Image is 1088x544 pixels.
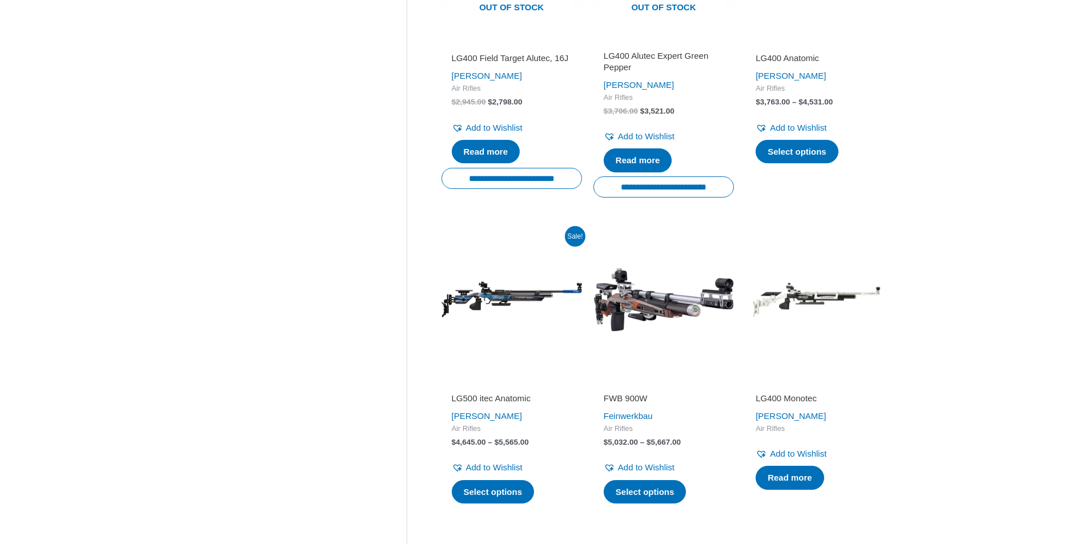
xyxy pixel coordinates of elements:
iframe: Customer reviews powered by Trustpilot [756,37,876,50]
img: FWB 900W [593,229,734,370]
span: Sale! [565,226,585,247]
h2: LG400 Field Target Alutec, 16J [452,53,572,64]
a: LG400 Field Target Alutec, 16J [452,53,572,68]
h2: LG400 Anatomic [756,53,876,64]
span: $ [604,438,608,446]
a: Add to Wishlist [452,120,523,136]
span: Add to Wishlist [770,123,826,132]
a: LG400 Anatomic [756,53,876,68]
a: Feinwerkbau [604,411,653,421]
span: Air Rifles [604,93,724,103]
a: [PERSON_NAME] [756,71,826,80]
a: Read more about “LG400 Alutec Expert Green Pepper” [604,148,672,172]
span: $ [452,98,456,106]
a: LG500 itec Anatomic [452,393,572,408]
a: [PERSON_NAME] [452,411,522,421]
span: Air Rifles [756,84,876,94]
img: LG400 Monotec Competition [745,229,886,370]
span: Air Rifles [452,424,572,434]
a: Read more about “LG400 Field Target Alutec, 16J” [452,140,520,164]
bdi: 5,032.00 [604,438,638,446]
img: LG500 itec Anatomic [441,229,582,370]
span: – [792,98,797,106]
a: LG400 Alutec Expert Green Pepper [604,50,724,77]
span: $ [452,438,456,446]
span: – [488,438,492,446]
bdi: 2,798.00 [488,98,522,106]
span: Air Rifles [452,84,572,94]
bdi: 3,763.00 [756,98,790,106]
span: Add to Wishlist [618,131,675,141]
span: – [640,438,645,446]
a: Add to Wishlist [756,446,826,462]
bdi: 3,521.00 [640,107,675,115]
bdi: 4,645.00 [452,438,486,446]
iframe: Customer reviews powered by Trustpilot [604,37,724,50]
span: Air Rifles [756,424,876,434]
span: $ [756,98,760,106]
span: $ [798,98,803,106]
iframe: Customer reviews powered by Trustpilot [452,377,572,390]
a: [PERSON_NAME] [452,71,522,80]
span: Air Rifles [604,424,724,434]
span: $ [604,107,608,115]
span: Add to Wishlist [466,123,523,132]
h2: LG500 itec Anatomic [452,393,572,404]
span: Add to Wishlist [618,462,675,472]
a: Add to Wishlist [452,460,523,476]
bdi: 4,531.00 [798,98,833,106]
iframe: Customer reviews powered by Trustpilot [604,377,724,390]
span: $ [640,107,645,115]
a: Select options for “FWB 900W” [604,480,686,504]
a: [PERSON_NAME] [756,411,826,421]
bdi: 2,945.00 [452,98,486,106]
span: $ [647,438,651,446]
bdi: 5,565.00 [495,438,529,446]
span: $ [495,438,499,446]
a: FWB 900W [604,393,724,408]
a: Add to Wishlist [604,128,675,144]
span: Add to Wishlist [770,449,826,458]
h2: LG400 Alutec Expert Green Pepper [604,50,724,72]
a: LG400 Monotec [756,393,876,408]
iframe: Customer reviews powered by Trustpilot [756,377,876,390]
a: [PERSON_NAME] [604,80,674,90]
a: Select options for “LG400 Monotec” [756,466,824,490]
iframe: Customer reviews powered by Trustpilot [452,37,572,50]
span: $ [488,98,492,106]
h2: FWB 900W [604,393,724,404]
bdi: 3,706.00 [604,107,638,115]
h2: LG400 Monotec [756,393,876,404]
a: Select options for “LG500 itec Anatomic” [452,480,535,504]
a: Add to Wishlist [756,120,826,136]
a: Select options for “LG400 Anatomic” [756,140,838,164]
span: Add to Wishlist [466,462,523,472]
a: Add to Wishlist [604,460,675,476]
bdi: 5,667.00 [647,438,681,446]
